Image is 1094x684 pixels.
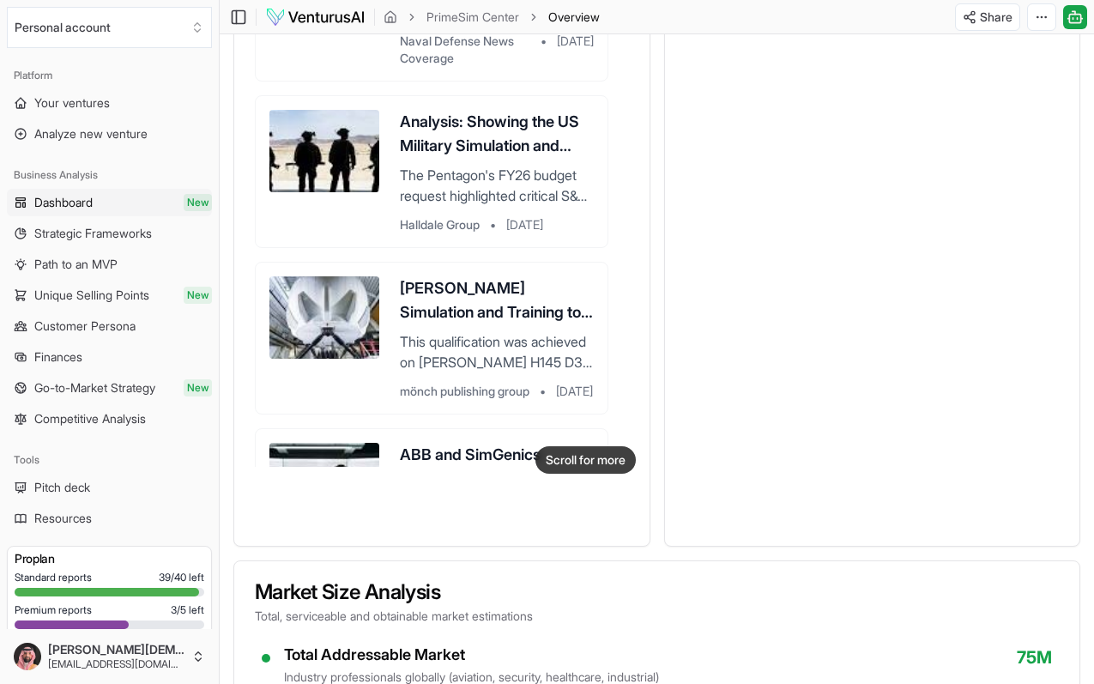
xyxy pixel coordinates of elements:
h3: ABB and SimGenics collaborate on simulator-based training for nuclear sector in [GEOGRAPHIC_DATA] [400,443,594,491]
span: • [541,33,547,50]
span: [DATE] [556,383,593,400]
img: ACg8ocLwqaeAbP2OU-ZTBJvS6u3CwpL6Q909rAwwhsNI8ltiS5SkTyU=s96-c [14,643,41,670]
span: Resources [34,510,92,527]
a: Unique Selling PointsNew [7,281,212,309]
span: Your ventures [34,94,110,112]
a: Strategic Frameworks [7,220,212,247]
span: Share [980,9,1012,26]
div: Business Analysis [7,161,212,189]
span: 39 / 40 left [159,571,204,584]
a: Pitch deck [7,474,212,501]
span: [EMAIL_ADDRESS][DOMAIN_NAME] [48,657,184,671]
span: Overview [548,9,600,26]
div: Tools [7,446,212,474]
a: Customer Persona [7,312,212,340]
div: Total Addressable Market [284,645,659,665]
span: Standard reports [15,571,92,584]
a: Resources [7,505,212,532]
a: Competitive Analysis [7,405,212,433]
button: Share [955,3,1020,31]
span: Path to an MVP [34,256,118,273]
span: Go-to-Market Strategy [34,379,155,396]
img: logo [265,7,366,27]
span: • [490,216,496,233]
span: Dashboard [34,194,93,211]
span: Unique Selling Points [34,287,149,304]
p: Total, serviceable and obtainable market estimations [255,608,1059,625]
a: Go-to-Market StrategyNew [7,374,212,402]
a: DashboardNew [7,189,212,216]
span: Strategic Frameworks [34,225,152,242]
div: Platform [7,62,212,89]
a: [PERSON_NAME] Simulation and Training to announce successful EASA qualification of latest avionic... [255,262,608,415]
a: Path to an MVP [7,251,212,278]
a: Analysis: Showing the US Military Simulation and Training Community the MoneyThe Pentagon's FY26 ... [255,95,608,248]
a: Your ventures [7,89,212,117]
a: ABB and SimGenics collaborate on simulator-based training for nuclear sector in [GEOGRAPHIC_DATA]... [255,428,608,581]
span: [DATE] [557,33,594,50]
h3: Analysis: Showing the US Military Simulation and Training Community the Money [400,110,594,158]
span: New [184,194,212,211]
span: mönch publishing group [400,383,529,400]
span: Finances [34,348,82,366]
span: [PERSON_NAME][DEMOGRAPHIC_DATA] [48,642,184,657]
button: Select an organization [7,7,212,48]
span: Competitive Analysis [34,410,146,427]
nav: breadcrumb [384,9,600,26]
h3: [PERSON_NAME] Simulation and Training to announce successful EASA qualification of latest avionic... [400,276,594,324]
span: Naval News - Global Naval Defense News Coverage [400,15,530,67]
span: 3 / 5 left [171,603,204,617]
a: Analyze new venture [7,120,212,148]
span: Pitch deck [34,479,90,496]
span: • [540,383,546,400]
span: New [184,379,212,396]
button: [PERSON_NAME][DEMOGRAPHIC_DATA][EMAIL_ADDRESS][DOMAIN_NAME] [7,636,212,677]
span: [DATE] [506,216,543,233]
h3: Market Size Analysis [255,582,1059,602]
span: Halldale Group [400,216,480,233]
a: Finances [7,343,212,371]
a: PrimeSim Center [426,9,519,26]
span: Analyze new venture [34,125,148,142]
span: Customer Persona [34,318,136,335]
p: This qualification was achieved on [PERSON_NAME] H145 D3 full-flight simulator. [PERSON_NAME] Sim... [400,331,594,372]
p: The Pentagon's FY26 budget request highlighted critical S&T training investments shaping joint op... [400,165,594,206]
span: Premium reports [15,603,92,617]
h3: Pro plan [15,550,204,567]
span: New [184,287,212,304]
